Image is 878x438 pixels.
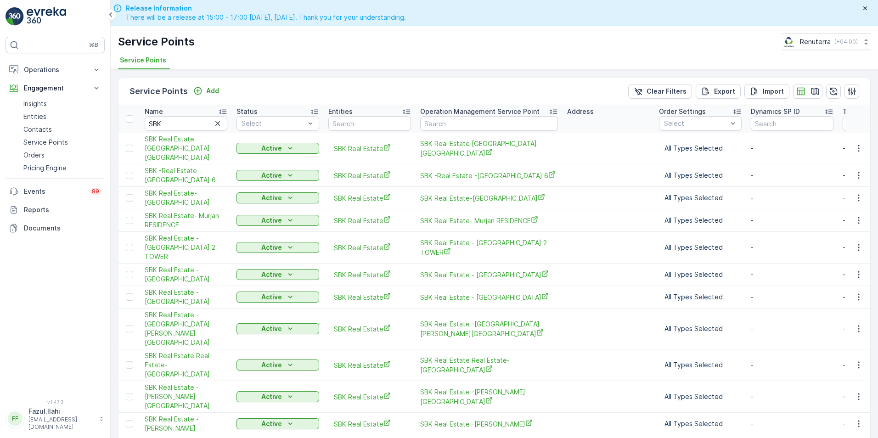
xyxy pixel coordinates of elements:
p: All Types Selected [664,392,736,401]
a: SBK Real Estate [334,292,405,302]
p: All Types Selected [664,324,736,333]
a: SBK Real Estate -SHEIK SUHAIL BIN KHAILFA BUILDING [145,310,227,347]
p: All Types Selected [664,360,736,370]
a: SBK Real Estate - FATMA BUILDING [420,270,558,280]
button: Active [236,242,319,253]
p: Service Points [118,34,195,49]
a: Contacts [20,123,105,136]
span: SBK Real Estate [334,392,405,402]
button: Active [236,192,319,203]
div: Toggle Row Selected [126,393,133,400]
td: - [746,264,838,286]
p: ( +04:00 ) [834,38,858,45]
button: Active [236,391,319,402]
button: Active [236,143,319,154]
input: Search [751,116,833,131]
a: SBK Real Estate [334,270,405,280]
span: Release Information [126,4,406,13]
a: SBK Real Estate [334,193,405,203]
div: Toggle Row Selected [126,172,133,179]
span: SBK Real Estate [334,171,405,180]
span: SBK Real Estate - [GEOGRAPHIC_DATA] [145,288,227,306]
p: Entities [23,112,46,121]
p: All Types Selected [664,171,736,180]
p: Active [261,216,282,225]
p: 99 [92,188,99,195]
td: - [746,413,838,435]
span: SBK Real Estate - [GEOGRAPHIC_DATA] [145,265,227,284]
p: All Types Selected [664,216,736,225]
td: - [746,187,838,209]
img: logo [6,7,24,26]
span: SBK Real Estate -[GEOGRAPHIC_DATA][PERSON_NAME][GEOGRAPHIC_DATA] [145,310,227,347]
a: SBK Real Estate [334,243,405,253]
button: Renuterra(+04:00) [782,34,871,50]
span: SBK Real Estate Real Estate-[GEOGRAPHIC_DATA] [145,351,227,379]
a: SBK Real Estate [334,144,405,153]
p: Operations [24,65,86,74]
p: Pricing Engine [23,163,67,173]
button: Engagement [6,79,105,97]
p: Order Settings [659,107,706,116]
span: SBK Real Estate- Murjan RESIDENCE [145,211,227,230]
a: SBK Real Estate-Maha Residence [145,189,227,207]
div: Toggle Row Selected [126,420,133,427]
input: Search [328,116,411,131]
button: Active [236,215,319,226]
a: Reports [6,201,105,219]
span: SBK -Real Estate -[GEOGRAPHIC_DATA] 6 [145,166,227,185]
button: Export [696,84,741,99]
p: All Types Selected [664,243,736,252]
button: Active [236,418,319,429]
button: Active [236,359,319,371]
a: SBK -Real Estate -Shengaiti 6 [145,166,227,185]
td: - [746,309,838,349]
p: All Types Selected [664,270,736,279]
p: Status [236,107,258,116]
a: SBK Real Estate [334,419,405,429]
td: - [746,209,838,232]
p: Events [24,187,84,196]
div: Toggle Row Selected [126,325,133,332]
button: Active [236,170,319,181]
a: SBK Real Estate Darwish Building Abu Hail [145,135,227,162]
p: Active [261,270,282,279]
span: SBK Real Estate - [GEOGRAPHIC_DATA] 2 TOWER [145,234,227,261]
p: Insights [23,99,47,108]
span: SBK Real Estate -[GEOGRAPHIC_DATA][PERSON_NAME][GEOGRAPHIC_DATA] [420,320,558,338]
a: Pricing Engine [20,162,105,174]
a: SBK Real Estate-Maha Residence [420,193,558,203]
a: Orders [20,149,105,162]
p: All Types Selected [664,419,736,428]
span: SBK Real Estate -[PERSON_NAME] [420,419,558,429]
input: Search [145,116,227,131]
a: SBK Real Estate Real Estate-Al Haji Building [145,351,227,379]
p: Active [261,171,282,180]
p: Reports [24,205,101,214]
p: Dynamics SP ID [751,107,800,116]
a: SBK Real Estate- Murjan RESIDENCE [420,216,558,225]
a: SBK Real Estate Real Estate-Al Haji Building [420,356,558,375]
a: SBK Real Estate -SHEIK SUHAIL BIN KHAILFA BUILDING [420,320,558,338]
td: - [746,349,838,381]
div: Toggle Row Selected [126,271,133,278]
p: Active [261,292,282,302]
p: Service Points [23,138,68,147]
a: Service Points [20,136,105,149]
a: SBK -Real Estate -Shengaiti 6 [420,171,558,180]
p: Fazul.Ilahi [28,407,95,416]
span: v 1.47.3 [6,399,105,405]
p: Select [242,119,305,128]
button: Add [190,85,223,96]
p: Documents [24,224,101,233]
div: Toggle Row Selected [126,145,133,152]
p: All Types Selected [664,292,736,302]
span: SBK Real Estate -[PERSON_NAME][GEOGRAPHIC_DATA] [420,387,558,406]
a: SBK Real Estate Darwish Building Abu Hail [420,139,558,158]
div: Toggle Row Selected [126,217,133,224]
td: - [746,133,838,164]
